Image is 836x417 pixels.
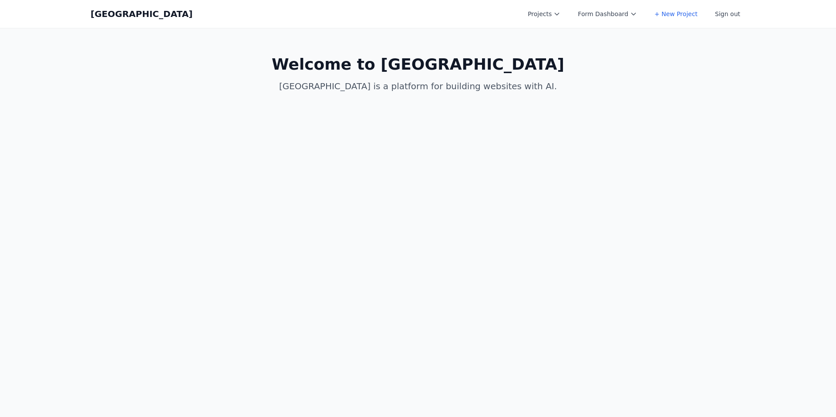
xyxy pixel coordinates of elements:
p: [GEOGRAPHIC_DATA] is a platform for building websites with AI. [251,80,585,92]
a: [GEOGRAPHIC_DATA] [91,8,192,20]
button: Projects [522,6,566,22]
button: Form Dashboard [573,6,642,22]
h1: Welcome to [GEOGRAPHIC_DATA] [251,56,585,73]
a: + New Project [649,6,703,22]
button: Sign out [710,6,745,22]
